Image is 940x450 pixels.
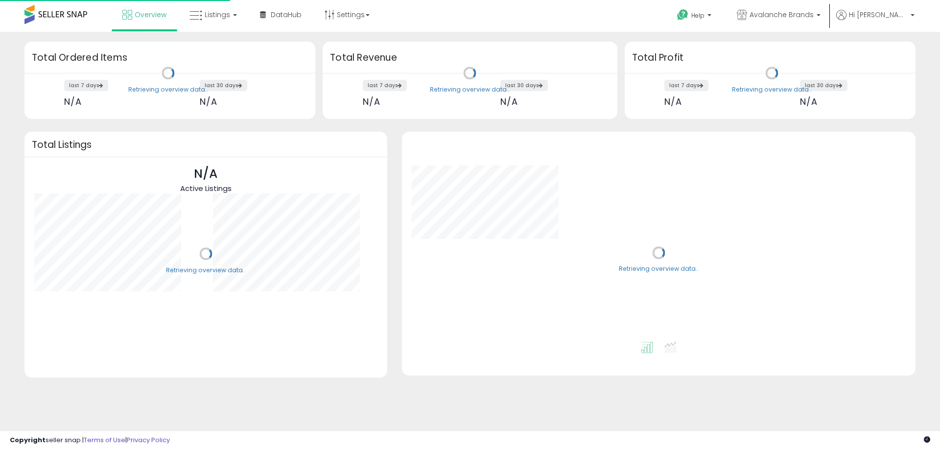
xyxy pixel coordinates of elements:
div: Retrieving overview data.. [166,266,246,275]
span: Hi [PERSON_NAME] [849,10,908,20]
a: Hi [PERSON_NAME] [836,10,915,32]
strong: Copyright [10,435,46,445]
div: Retrieving overview data.. [619,265,699,274]
span: Listings [205,10,230,20]
span: DataHub [271,10,302,20]
div: Retrieving overview data.. [430,85,510,94]
span: Overview [135,10,166,20]
a: Terms of Use [84,435,125,445]
div: Retrieving overview data.. [128,85,208,94]
span: Avalanche Brands [750,10,814,20]
div: Retrieving overview data.. [732,85,812,94]
a: Help [669,1,721,32]
span: Help [691,11,705,20]
div: seller snap | | [10,436,170,445]
a: Privacy Policy [127,435,170,445]
i: Get Help [677,9,689,21]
